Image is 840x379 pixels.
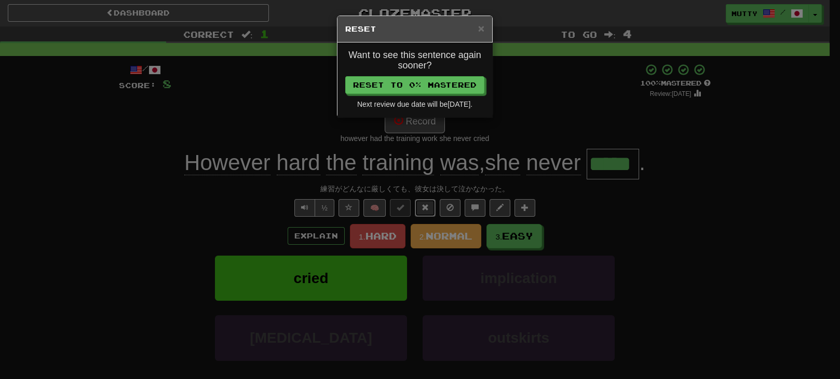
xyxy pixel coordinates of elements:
[478,23,484,34] button: Close
[345,99,484,109] div: Next review due date will be [DATE] .
[478,22,484,34] span: ×
[345,50,484,71] h4: Want to see this sentence again sooner?
[345,76,484,94] button: Reset to 0% Mastered
[345,24,484,34] h5: Reset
